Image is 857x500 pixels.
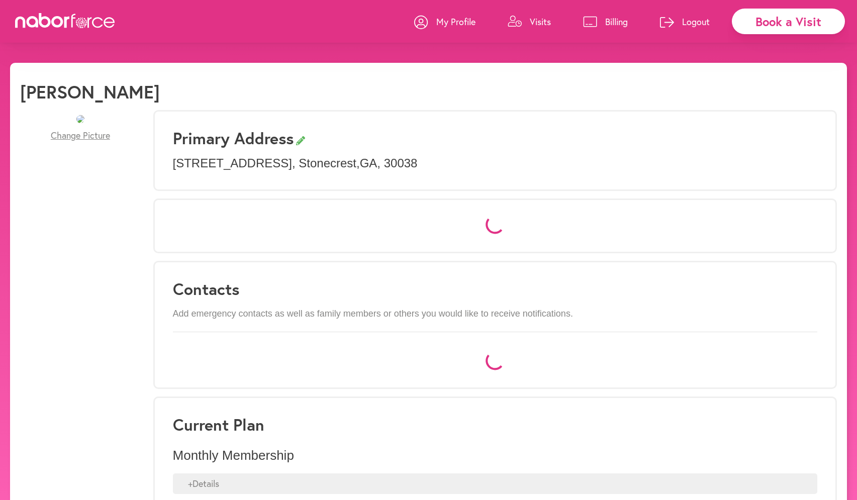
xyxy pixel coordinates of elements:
p: Add emergency contacts as well as family members or others you would like to receive notifications. [173,309,817,320]
p: [STREET_ADDRESS] , Stonecrest , GA , 30038 [173,156,817,171]
p: Billing [605,16,628,28]
p: My Profile [436,16,475,28]
h3: Contacts [173,279,817,298]
span: Change Picture [51,130,110,141]
a: Billing [583,7,628,37]
h1: [PERSON_NAME] [20,81,160,103]
h3: Primary Address [173,129,817,148]
img: efc20bcf08b0dac87679abea64c1faab.png [76,115,84,123]
a: Visits [508,7,551,37]
div: + Details [173,473,817,494]
a: My Profile [414,7,475,37]
h3: Current Plan [173,415,817,434]
p: Visits [530,16,551,28]
p: Logout [682,16,710,28]
div: Book a Visit [732,9,845,34]
a: Logout [660,7,710,37]
p: Monthly Membership [173,448,817,463]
